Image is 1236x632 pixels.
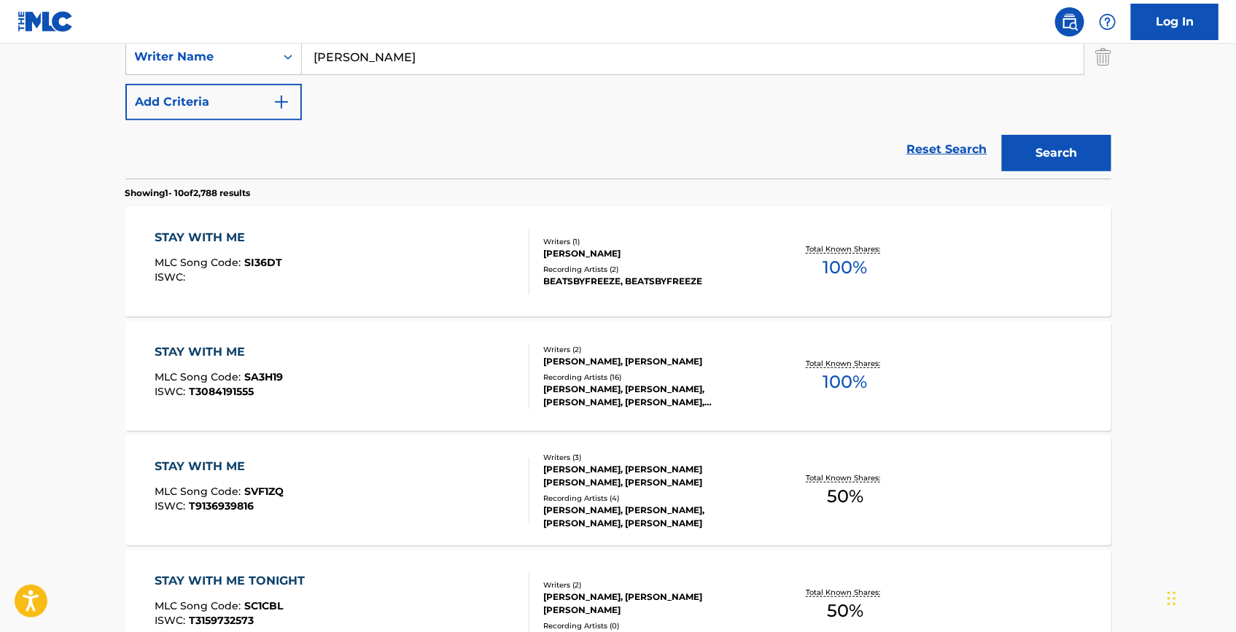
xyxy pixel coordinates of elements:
[189,614,254,627] span: T3159732573
[189,499,254,512] span: T9136939816
[244,256,282,269] span: SI36DT
[155,458,284,475] div: STAY WITH ME
[1167,577,1176,620] div: Drag
[543,452,763,463] div: Writers ( 3 )
[135,48,266,66] div: Writer Name
[1061,13,1078,31] img: search
[125,436,1111,545] a: STAY WITH MEMLC Song Code:SVF1ZQISWC:T9136939816Writers (3)[PERSON_NAME], [PERSON_NAME] [PERSON_N...
[543,590,763,617] div: [PERSON_NAME], [PERSON_NAME] [PERSON_NAME]
[1095,39,1111,75] img: Delete Criterion
[543,344,763,355] div: Writers ( 2 )
[1002,135,1111,171] button: Search
[1131,4,1218,40] a: Log In
[806,358,885,369] p: Total Known Shares:
[155,572,312,590] div: STAY WITH ME TONIGHT
[543,236,763,247] div: Writers ( 1 )
[1163,562,1236,632] iframe: Chat Widget
[273,93,290,111] img: 9d2ae6d4665cec9f34b9.svg
[543,493,763,504] div: Recording Artists ( 4 )
[125,207,1111,316] a: STAY WITH MEMLC Song Code:SI36DTISWC:Writers (1)[PERSON_NAME]Recording Artists (2)BEATSBYFREEZE, ...
[155,499,189,512] span: ISWC :
[1055,7,1084,36] a: Public Search
[155,385,189,398] span: ISWC :
[827,483,863,510] span: 50 %
[806,587,885,598] p: Total Known Shares:
[244,485,284,498] span: SVF1ZQ
[1093,7,1122,36] div: Help
[823,254,868,281] span: 100 %
[543,264,763,275] div: Recording Artists ( 2 )
[543,247,763,260] div: [PERSON_NAME]
[155,343,283,361] div: STAY WITH ME
[543,620,763,631] div: Recording Artists ( 0 )
[125,321,1111,431] a: STAY WITH MEMLC Song Code:SA3H19ISWC:T3084191555Writers (2)[PERSON_NAME], [PERSON_NAME]Recording ...
[543,463,763,489] div: [PERSON_NAME], [PERSON_NAME] [PERSON_NAME], [PERSON_NAME]
[1099,13,1116,31] img: help
[155,270,189,284] span: ISWC :
[827,598,863,624] span: 50 %
[244,599,283,612] span: SC1CBL
[543,355,763,368] div: [PERSON_NAME], [PERSON_NAME]
[155,229,282,246] div: STAY WITH ME
[543,275,763,288] div: BEATSBYFREEZE, BEATSBYFREEZE
[18,11,74,32] img: MLC Logo
[806,243,885,254] p: Total Known Shares:
[155,370,244,383] span: MLC Song Code :
[543,580,763,590] div: Writers ( 2 )
[543,372,763,383] div: Recording Artists ( 16 )
[155,485,244,498] span: MLC Song Code :
[823,369,868,395] span: 100 %
[806,472,885,483] p: Total Known Shares:
[125,187,251,200] p: Showing 1 - 10 of 2,788 results
[543,383,763,409] div: [PERSON_NAME], [PERSON_NAME], [PERSON_NAME], [PERSON_NAME], [PERSON_NAME]
[125,84,302,120] button: Add Criteria
[155,599,244,612] span: MLC Song Code :
[155,614,189,627] span: ISWC :
[900,133,995,165] a: Reset Search
[155,256,244,269] span: MLC Song Code :
[244,370,283,383] span: SA3H19
[189,385,254,398] span: T3084191555
[543,504,763,530] div: [PERSON_NAME], [PERSON_NAME], [PERSON_NAME], [PERSON_NAME]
